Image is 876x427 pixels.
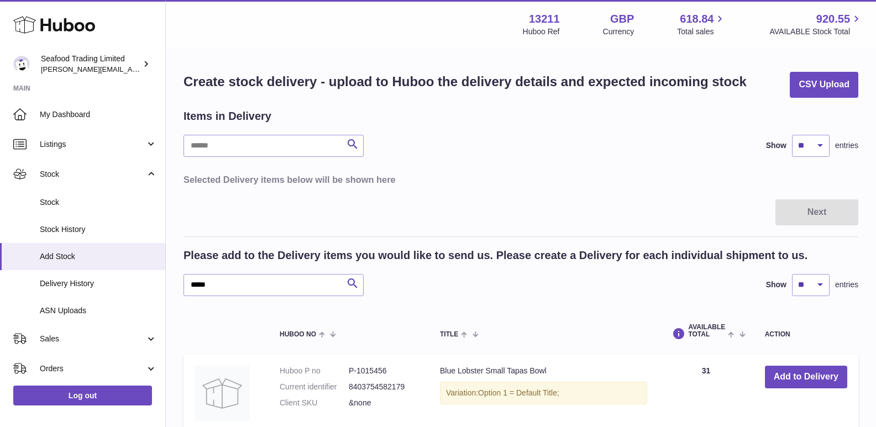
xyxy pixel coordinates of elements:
a: Log out [13,386,152,405]
span: [PERSON_NAME][EMAIL_ADDRESS][DOMAIN_NAME] [41,65,222,73]
span: Stock [40,197,157,208]
span: AVAILABLE Total [688,324,725,338]
span: Stock History [40,224,157,235]
span: Total sales [677,27,726,37]
span: Huboo no [280,331,316,338]
span: entries [835,280,858,290]
div: Huboo Ref [523,27,560,37]
dt: Current identifier [280,382,349,392]
img: nathaniellynch@rickstein.com [13,56,30,72]
dt: Huboo P no [280,366,349,376]
button: Add to Delivery [765,366,847,388]
span: Listings [40,139,145,150]
a: 920.55 AVAILABLE Stock Total [769,12,863,37]
span: Sales [40,334,145,344]
strong: GBP [610,12,634,27]
dd: 8403754582179 [349,382,418,392]
span: Option 1 = Default Title; [478,388,559,397]
span: Stock [40,169,145,180]
dd: P-1015456 [349,366,418,376]
img: Blue Lobster Small Tapas Bowl [195,366,250,421]
span: My Dashboard [40,109,157,120]
div: Variation: [440,382,647,404]
h2: Items in Delivery [183,109,271,124]
label: Show [766,140,786,151]
span: entries [835,140,858,151]
span: Orders [40,363,145,374]
dt: Client SKU [280,398,349,408]
span: ASN Uploads [40,305,157,316]
div: Currency [603,27,634,37]
span: Delivery History [40,278,157,289]
span: Add Stock [40,251,157,262]
div: Seafood Trading Limited [41,54,140,75]
span: 920.55 [816,12,850,27]
span: AVAILABLE Stock Total [769,27,863,37]
h2: Please add to the Delivery items you would like to send us. Please create a Delivery for each ind... [183,248,807,263]
dd: &none [349,398,418,408]
strong: 13211 [529,12,560,27]
h1: Create stock delivery - upload to Huboo the delivery details and expected incoming stock [183,73,747,91]
a: 618.84 Total sales [677,12,726,37]
label: Show [766,280,786,290]
button: CSV Upload [790,72,858,98]
span: 618.84 [680,12,714,27]
h3: Selected Delivery items below will be shown here [183,173,858,186]
span: Title [440,331,458,338]
div: Action [765,331,847,338]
